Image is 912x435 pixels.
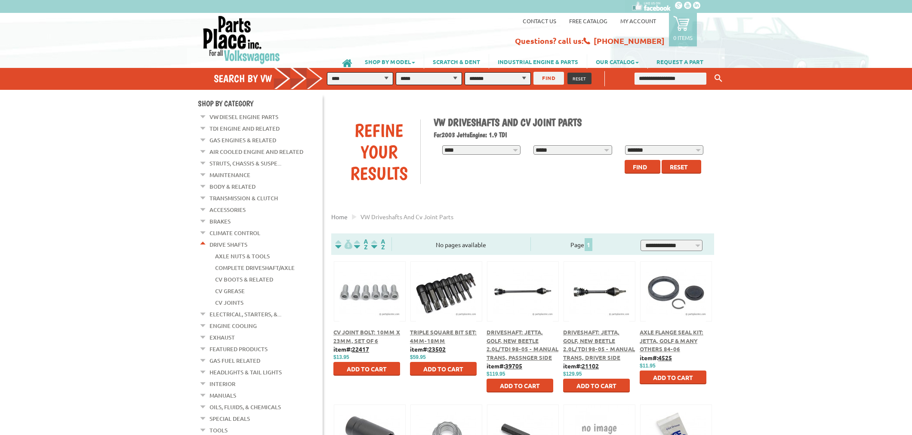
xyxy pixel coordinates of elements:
[567,73,592,84] button: RESET
[210,401,281,413] a: Oils, Fluids, & Chemicals
[653,374,693,381] span: Add to Cart
[331,213,348,221] a: Home
[569,17,607,25] a: Free Catalog
[487,371,505,377] span: $119.95
[487,362,522,370] b: item#:
[434,131,708,139] h2: 2003 Jetta
[640,354,672,361] b: item#:
[640,371,706,384] button: Add to Cart
[669,13,697,46] a: 0 items
[410,328,477,344] a: Triple Square Bit Set: 4mm-18mm
[523,17,556,25] a: Contact us
[210,111,278,123] a: VW Diesel Engine Parts
[214,72,332,85] h4: Search by VW
[210,216,231,227] a: Brakes
[215,274,273,285] a: CV Boots & Related
[210,343,268,355] a: Featured Products
[210,181,256,192] a: Body & Related
[210,193,278,204] a: Transmission & Clutch
[563,371,582,377] span: $129.95
[352,239,370,249] img: Sort by Headline
[210,123,280,134] a: TDI Engine and Related
[587,54,647,69] a: OUR CATALOG
[563,362,599,370] b: item#:
[356,54,424,69] a: SHOP BY MODEL
[210,169,250,181] a: Maintenance
[352,345,369,353] u: 22417
[712,71,725,86] button: Keyword Search
[423,365,463,373] span: Add to Cart
[640,363,656,369] span: $11.95
[210,239,247,250] a: Drive Shafts
[576,382,616,389] span: Add to Cart
[625,160,660,174] button: Find
[215,297,243,308] a: CV Joints
[215,285,245,297] a: CV Grease
[210,413,250,424] a: Special Deals
[500,382,540,389] span: Add to Cart
[210,227,260,239] a: Climate Control
[434,131,441,139] span: For
[210,135,276,146] a: Gas Engines & Related
[210,332,235,343] a: Exhaust
[335,239,352,249] img: filterpricelow.svg
[487,328,558,361] a: Driveshaft: Jetta, Golf, New Beetle 2.0L/TDI 98-05 - Manual Trans, Passnger Side
[210,378,235,389] a: Interior
[370,239,387,249] img: Sort by Sales Rank
[347,365,387,373] span: Add to Cart
[620,17,656,25] a: My Account
[338,119,420,184] div: Refine Your Results
[648,54,712,69] a: REQUEST A PART
[210,146,303,157] a: Air Cooled Engine and Related
[673,34,693,41] p: 0 items
[533,72,564,85] button: FIND
[489,54,587,69] a: INDUSTRIAL ENGINE & PARTS
[434,116,708,129] h1: VW Driveshafts and CV Joint Parts
[670,163,688,171] span: Reset
[333,362,400,376] button: Add to Cart
[198,99,323,108] h4: Shop By Category
[333,345,369,353] b: item#:
[360,213,453,221] span: VW driveshafts and cv joint parts
[392,240,530,249] div: No pages available
[530,237,633,251] div: Page
[202,15,281,64] img: Parts Place Inc!
[573,75,586,82] span: RESET
[487,379,553,392] button: Add to Cart
[333,354,349,360] span: $13.95
[210,320,257,331] a: Engine Cooling
[563,328,635,361] a: Driveshaft: Jetta, Golf, New Beetle 2.0L/TDI 98-05 - Manual Trans, Driver Side
[333,328,400,344] a: CV Joint Bolt: 10mm x 23mm, Set of 6
[640,328,703,352] a: Axle Flange Seal Kit: Jetta, Golf & Many Others 84-06
[210,355,260,366] a: Gas Fuel Related
[410,362,477,376] button: Add to Cart
[215,262,295,273] a: Complete Driveshaft/Axle
[582,362,599,370] u: 21102
[505,362,522,370] u: 39705
[662,160,701,174] button: Reset
[469,131,507,139] span: Engine: 1.9 TDI
[210,367,282,378] a: Headlights & Tail Lights
[410,345,446,353] b: item#:
[424,54,489,69] a: SCRATCH & DENT
[633,163,647,171] span: Find
[215,251,270,262] a: Axle Nuts & Tools
[428,345,446,353] u: 23502
[210,158,281,169] a: Struts, Chassis & Suspe...
[210,390,236,401] a: Manuals
[658,354,672,361] u: 4525
[210,309,281,320] a: Electrical, Starters, &...
[210,204,246,215] a: Accessories
[585,238,592,251] span: 1
[563,379,630,392] button: Add to Cart
[410,354,426,360] span: $59.95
